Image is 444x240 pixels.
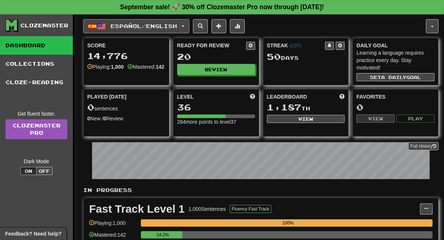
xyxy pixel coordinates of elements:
[87,103,165,112] div: sentences
[6,110,67,117] div: Get fluent faster.
[356,42,434,49] div: Daily Goal
[177,64,255,75] button: Review
[408,142,438,150] button: Full History
[104,116,106,121] strong: 0
[6,158,67,165] div: Dark Mode
[381,75,406,80] span: a daily
[87,115,165,122] div: New / Review
[177,118,255,126] div: 284 more points to level 37
[20,22,68,29] div: Clozemaster
[87,102,94,112] span: 0
[396,114,434,123] button: Play
[128,63,165,71] div: Mastered:
[230,205,271,213] button: Fluency Fast Track
[36,167,52,175] button: Off
[267,103,345,112] div: th
[356,49,434,71] div: Learning a language requires practice every day. Stay motivated!
[83,19,189,33] button: Español/English
[87,116,90,121] strong: 0
[111,23,177,29] span: Español / English
[5,230,61,237] span: Open feedback widget
[356,114,394,123] button: View
[177,42,246,49] div: Ready for Review
[267,115,345,123] button: View
[193,19,208,33] button: Search sentences
[267,42,325,49] div: Streak
[87,63,124,71] div: Playing:
[356,103,434,112] div: 0
[189,205,226,213] div: 1,000 Sentences
[267,93,307,100] span: Leaderboard
[143,219,433,227] div: 100%
[211,19,226,33] button: Add sentence to collection
[177,93,194,100] span: Level
[230,19,245,33] button: More stats
[356,93,434,100] div: Favorites
[83,186,438,194] p: In Progress
[87,51,165,61] div: 14,776
[356,73,434,81] button: Seta dailygoal
[250,93,255,100] span: Score more points to level up
[267,102,301,112] span: 1,187
[267,52,345,62] div: Day s
[339,93,345,100] span: This week in points, UTC
[111,64,124,70] strong: 1,000
[156,64,164,70] strong: 142
[177,52,255,61] div: 20
[87,93,126,100] span: Played [DATE]
[177,103,255,112] div: 36
[20,167,37,175] button: On
[120,3,324,11] strong: September sale! 🚀 30% off Clozemaster Pro now through [DATE]!
[87,42,165,49] div: Score
[89,203,185,215] div: Fast Track Level 1
[89,219,137,232] div: Playing: 1,000
[267,51,281,62] span: 50
[6,119,67,139] a: ClozemasterPro
[143,231,182,239] div: 14.2%
[289,43,301,48] a: (CDT)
